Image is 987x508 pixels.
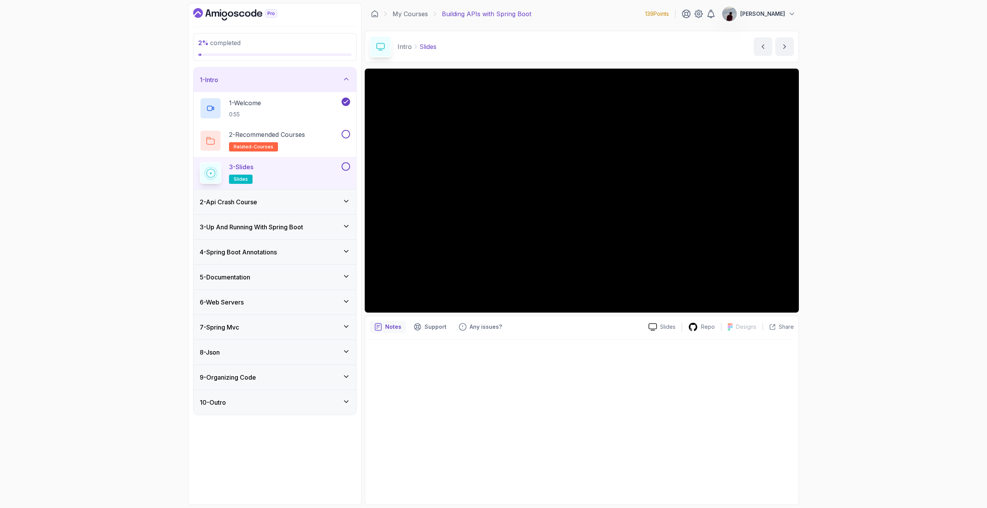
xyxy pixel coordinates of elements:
span: completed [198,39,241,47]
button: Support button [409,321,451,333]
button: 6-Web Servers [194,290,356,315]
h3: 8 - Json [200,348,220,357]
p: 2 - Recommended Courses [229,130,305,139]
span: slides [234,176,248,182]
span: related-courses [234,144,273,150]
p: Building APIs with Spring Boot [442,9,531,19]
p: Notes [385,323,401,331]
button: 3-Up And Running With Spring Boot [194,215,356,239]
p: Share [779,323,794,331]
button: Feedback button [454,321,507,333]
button: 10-Outro [194,390,356,415]
p: Slides [419,42,436,51]
a: My Courses [392,9,428,19]
button: Share [763,323,794,331]
button: previous content [754,37,772,56]
a: Dashboard [371,10,379,18]
p: Intro [397,42,412,51]
p: Designs [736,323,756,331]
h3: 4 - Spring Boot Annotations [200,247,277,257]
h3: 1 - Intro [200,75,218,84]
button: 7-Spring Mvc [194,315,356,340]
button: 2-Api Crash Course [194,190,356,214]
h3: 7 - Spring Mvc [200,323,239,332]
button: 1-Intro [194,67,356,92]
button: notes button [370,321,406,333]
h3: 9 - Organizing Code [200,373,256,382]
p: 0:55 [229,111,261,118]
button: 8-Json [194,340,356,365]
h3: 6 - Web Servers [200,298,244,307]
p: Support [424,323,446,331]
button: 2-Recommended Coursesrelated-courses [200,130,350,151]
a: Repo [682,322,721,332]
h3: 2 - Api Crash Course [200,197,257,207]
h3: 5 - Documentation [200,273,250,282]
p: 139 Points [645,10,669,18]
h3: 10 - Outro [200,398,226,407]
img: user profile image [722,7,737,21]
button: user profile image[PERSON_NAME] [722,6,796,22]
p: [PERSON_NAME] [740,10,785,18]
a: Slides [642,323,682,331]
p: Repo [701,323,715,331]
span: 2 % [198,39,209,47]
button: 4-Spring Boot Annotations [194,240,356,264]
button: 5-Documentation [194,265,356,289]
a: Dashboard [193,8,295,20]
p: 1 - Welcome [229,98,261,108]
button: 9-Organizing Code [194,365,356,390]
button: 1-Welcome0:55 [200,98,350,119]
p: Slides [660,323,675,331]
button: 3-Slidesslides [200,162,350,184]
button: next content [775,37,794,56]
h3: 3 - Up And Running With Spring Boot [200,222,303,232]
p: Any issues? [470,323,502,331]
p: 3 - Slides [229,162,253,172]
